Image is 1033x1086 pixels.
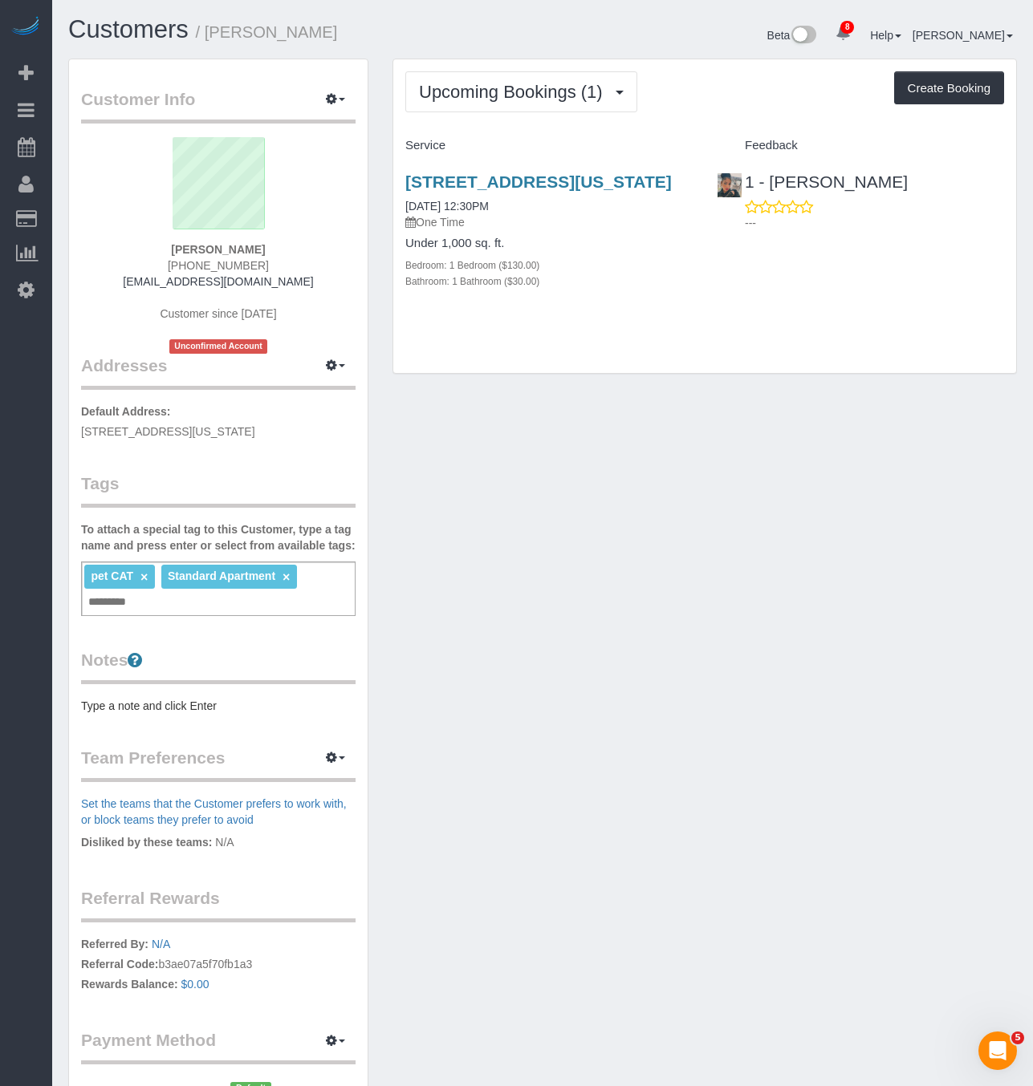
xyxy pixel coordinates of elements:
span: 8 [840,21,854,34]
a: 1 - [PERSON_NAME] [717,172,908,191]
a: [EMAIL_ADDRESS][DOMAIN_NAME] [123,275,313,288]
span: pet CAT [91,569,133,582]
iframe: Intercom live chat [978,1031,1017,1070]
a: Set the teams that the Customer prefers to work with, or block teams they prefer to avoid [81,797,347,826]
a: × [140,570,148,584]
legend: Notes [81,648,356,684]
label: Rewards Balance: [81,976,178,992]
button: Create Booking [894,71,1004,105]
legend: Tags [81,472,356,508]
a: Beta [767,29,817,42]
label: To attach a special tag to this Customer, type a tag name and press enter or select from availabl... [81,521,356,553]
label: Default Address: [81,403,171,419]
a: [PERSON_NAME] [913,29,1013,42]
p: --- [745,215,1004,231]
label: Referred By: [81,936,148,952]
legend: Payment Method [81,1028,356,1064]
small: Bathroom: 1 Bathroom ($30.00) [405,276,539,287]
p: b3ae07a5f70fb1a3 [81,936,356,996]
h4: Feedback [717,139,1004,152]
a: Help [870,29,901,42]
img: 1 - Marlenyn Robles [718,173,742,197]
a: [DATE] 12:30PM [405,200,489,213]
span: Upcoming Bookings (1) [419,82,611,102]
label: Disliked by these teams: [81,834,212,850]
h4: Under 1,000 sq. ft. [405,237,693,250]
span: Unconfirmed Account [169,339,267,353]
small: / [PERSON_NAME] [196,23,338,41]
pre: Type a note and click Enter [81,698,356,714]
span: 5 [1011,1031,1024,1044]
a: $0.00 [181,978,209,991]
a: 8 [828,16,859,51]
img: New interface [790,26,816,47]
a: Customers [68,15,189,43]
legend: Customer Info [81,87,356,124]
strong: [PERSON_NAME] [171,243,265,256]
p: One Time [405,214,693,230]
label: Referral Code: [81,956,158,972]
button: Upcoming Bookings (1) [405,71,637,112]
span: Customer since [DATE] [160,307,276,320]
img: Automaid Logo [10,16,42,38]
span: [STREET_ADDRESS][US_STATE] [81,425,255,438]
span: N/A [215,836,234,849]
small: Bedroom: 1 Bedroom ($130.00) [405,260,539,271]
a: N/A [152,938,170,950]
span: Standard Apartment [168,569,275,582]
legend: Referral Rewards [81,886,356,922]
legend: Team Preferences [81,746,356,782]
span: [PHONE_NUMBER] [168,259,269,272]
a: [STREET_ADDRESS][US_STATE] [405,172,672,191]
h4: Service [405,139,693,152]
a: × [283,570,290,584]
